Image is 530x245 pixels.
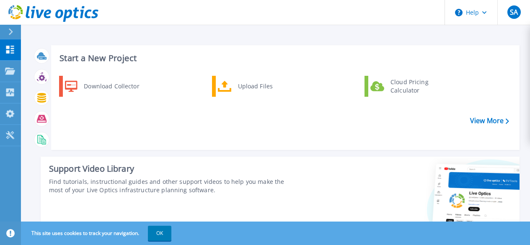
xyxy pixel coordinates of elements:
a: Upload Files [212,76,298,97]
div: Cloud Pricing Calculator [386,78,448,95]
div: Upload Files [234,78,296,95]
span: SA [510,9,518,15]
a: View More [470,117,509,125]
a: Download Collector [59,76,145,97]
div: Support Video Library [49,163,298,174]
span: This site uses cookies to track your navigation. [23,226,171,241]
div: Download Collector [80,78,143,95]
a: Cloud Pricing Calculator [365,76,450,97]
button: OK [148,226,171,241]
h3: Start a New Project [59,54,509,63]
div: Find tutorials, instructional guides and other support videos to help you make the most of your L... [49,178,298,194]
